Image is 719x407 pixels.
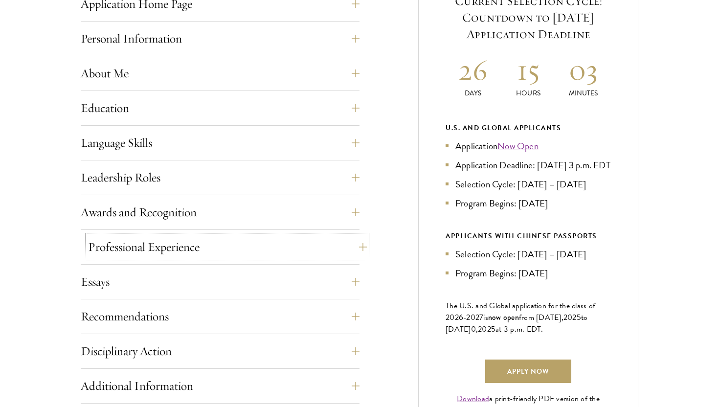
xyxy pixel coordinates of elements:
span: from [DATE], [519,312,563,323]
span: 202 [478,323,491,335]
li: Application [446,139,611,153]
div: U.S. and Global Applicants [446,122,611,134]
span: , [476,323,478,335]
a: Download [457,393,489,405]
li: Program Begins: [DATE] [446,196,611,210]
button: Additional Information [81,374,359,398]
button: Education [81,96,359,120]
h2: 03 [556,51,611,88]
li: Application Deadline: [DATE] 3 p.m. EDT [446,158,611,172]
span: -202 [463,312,479,323]
span: at 3 p.m. EDT. [495,323,543,335]
span: now open [488,312,519,323]
p: Hours [501,88,556,98]
a: Now Open [497,139,539,153]
li: Selection Cycle: [DATE] – [DATE] [446,247,611,261]
p: Minutes [556,88,611,98]
span: 202 [563,312,577,323]
li: Program Begins: [DATE] [446,266,611,280]
div: APPLICANTS WITH CHINESE PASSPORTS [446,230,611,242]
span: 5 [577,312,581,323]
a: Apply Now [485,360,571,383]
button: Leadership Roles [81,166,359,189]
span: The U.S. and Global application for the class of 202 [446,300,595,323]
span: 6 [459,312,463,323]
button: Language Skills [81,131,359,155]
li: Selection Cycle: [DATE] – [DATE] [446,177,611,191]
button: Disciplinary Action [81,339,359,363]
p: Days [446,88,501,98]
button: Professional Experience [88,235,367,259]
span: 0 [471,323,476,335]
span: 7 [479,312,483,323]
span: to [DATE] [446,312,587,335]
button: Awards and Recognition [81,201,359,224]
h2: 15 [501,51,556,88]
h2: 26 [446,51,501,88]
button: About Me [81,62,359,85]
button: Essays [81,270,359,294]
span: 5 [491,323,495,335]
button: Recommendations [81,305,359,328]
span: is [483,312,488,323]
button: Personal Information [81,27,359,50]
